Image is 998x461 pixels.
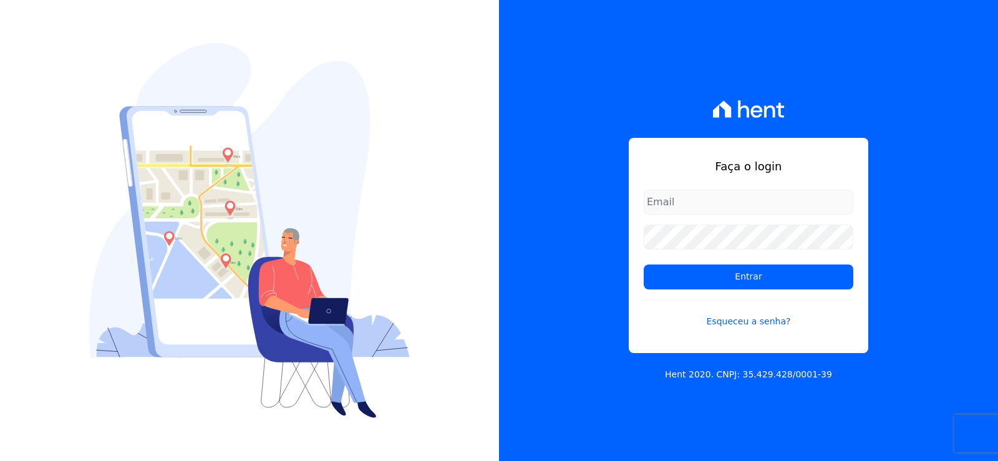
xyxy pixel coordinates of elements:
p: Hent 2020. CNPJ: 35.429.428/0001-39 [665,368,832,381]
img: Login [89,43,410,418]
a: Esqueceu a senha? [644,299,853,328]
input: Entrar [644,264,853,289]
h1: Faça o login [644,158,853,175]
input: Email [644,190,853,215]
